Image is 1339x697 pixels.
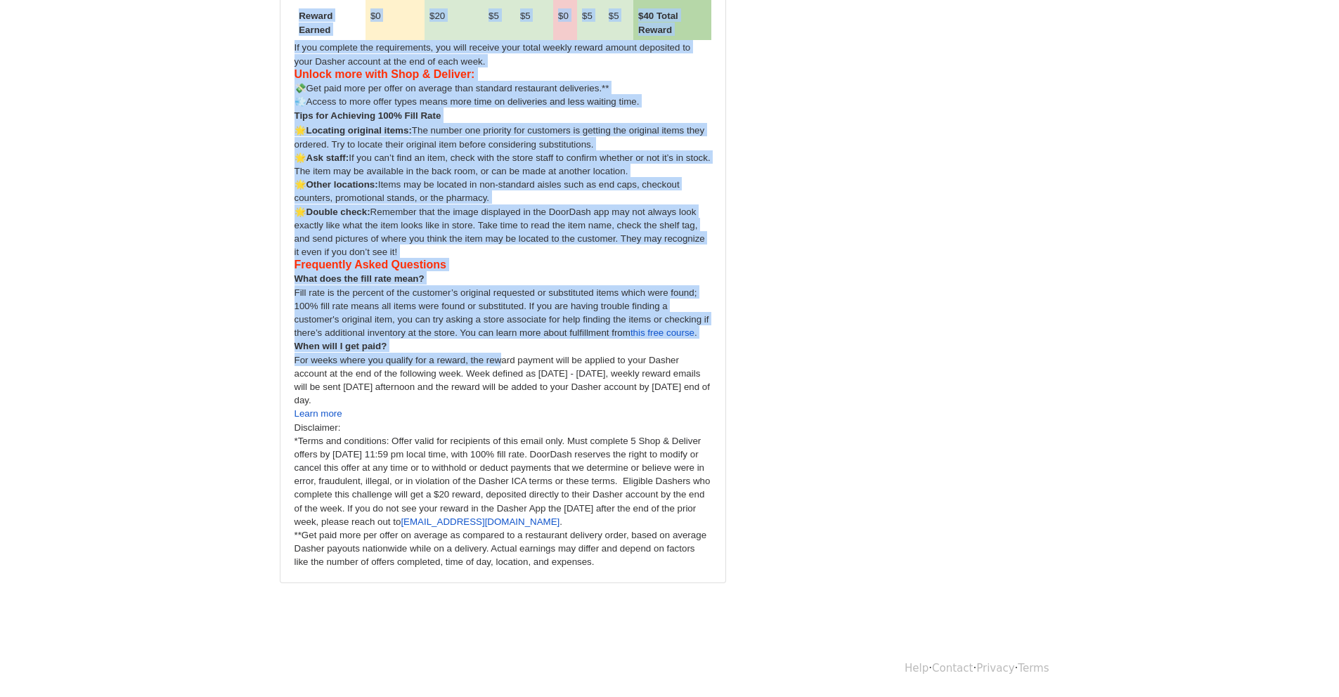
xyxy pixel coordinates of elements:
span: Learn more [295,408,342,419]
span: $20 [429,11,445,21]
span: $5 [520,11,531,21]
span: Items may be located in non-standard aisles such as end caps, checkout counters, promotional stan... [295,179,680,203]
span: 🌟Other locations: [295,179,378,190]
span: 💸Get paid more per offer on average than standard restaurant deliveries.** [295,83,609,93]
span: 🌟Locating original items: [295,125,412,136]
span: $5 [582,11,593,21]
span: Remember that the image displayed in the DoorDash app may not always look exactly like what the i... [295,207,705,258]
span: $40 Total Reward [638,11,678,34]
span: If you can’t find an item, check with the store staff to confirm whether or not it’s in stock. Th... [295,152,711,176]
span: this free course [630,327,694,338]
iframe: Chat Widget [1269,630,1339,697]
span: $5 [609,11,619,21]
span: Unlock more with Shop & Deliver: [295,68,475,80]
span: Tips for Achieving 100% Fill Rate [295,110,441,121]
a: Terms [1018,662,1049,675]
a: Privacy [976,662,1014,675]
a: Help [905,662,929,675]
span: 🌟Double check: [295,207,370,217]
span: When will I get paid? [295,341,387,351]
span: Disclaimer: [295,422,341,433]
span: 🌟Ask staff: [295,152,349,163]
span: $0 [370,11,381,21]
a: [EMAIL_ADDRESS][DOMAIN_NAME] [401,514,559,528]
span: 💨Access to more offer types means more time on deliveries and less waiting time. [295,96,640,107]
span: **Get paid more per offer on average as compared to a restaurant delivery order, based on average... [295,530,707,567]
span: $5 [489,11,499,21]
span: For weeks where you qualify for a reward, the reward payment will be applied to your Dasher accou... [295,355,710,406]
span: The number one priority for customers is getting the original items they ordered. Try to locate t... [295,125,705,149]
span: Reward Earned [299,11,332,34]
a: Learn more [295,406,342,419]
span: If you complete the requirements, you will receive your total weekly reward amount deposited to y... [295,42,691,66]
a: this free course [630,325,694,339]
a: Contact [932,662,973,675]
span: What does the fill rate mean? [295,273,425,284]
span: Fill rate is the percent of the customer’s original requested or substituted items which were fou... [295,287,709,339]
span: . [694,327,697,338]
span: [EMAIL_ADDRESS][DOMAIN_NAME] [401,516,559,527]
span: *Terms and conditions: Offer valid for recipients of this email only. Must complete 5 Shop & Deli... [295,436,711,527]
span: Frequently Asked Questions [295,259,446,271]
span: . [559,516,562,527]
span: $0 [558,11,569,21]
